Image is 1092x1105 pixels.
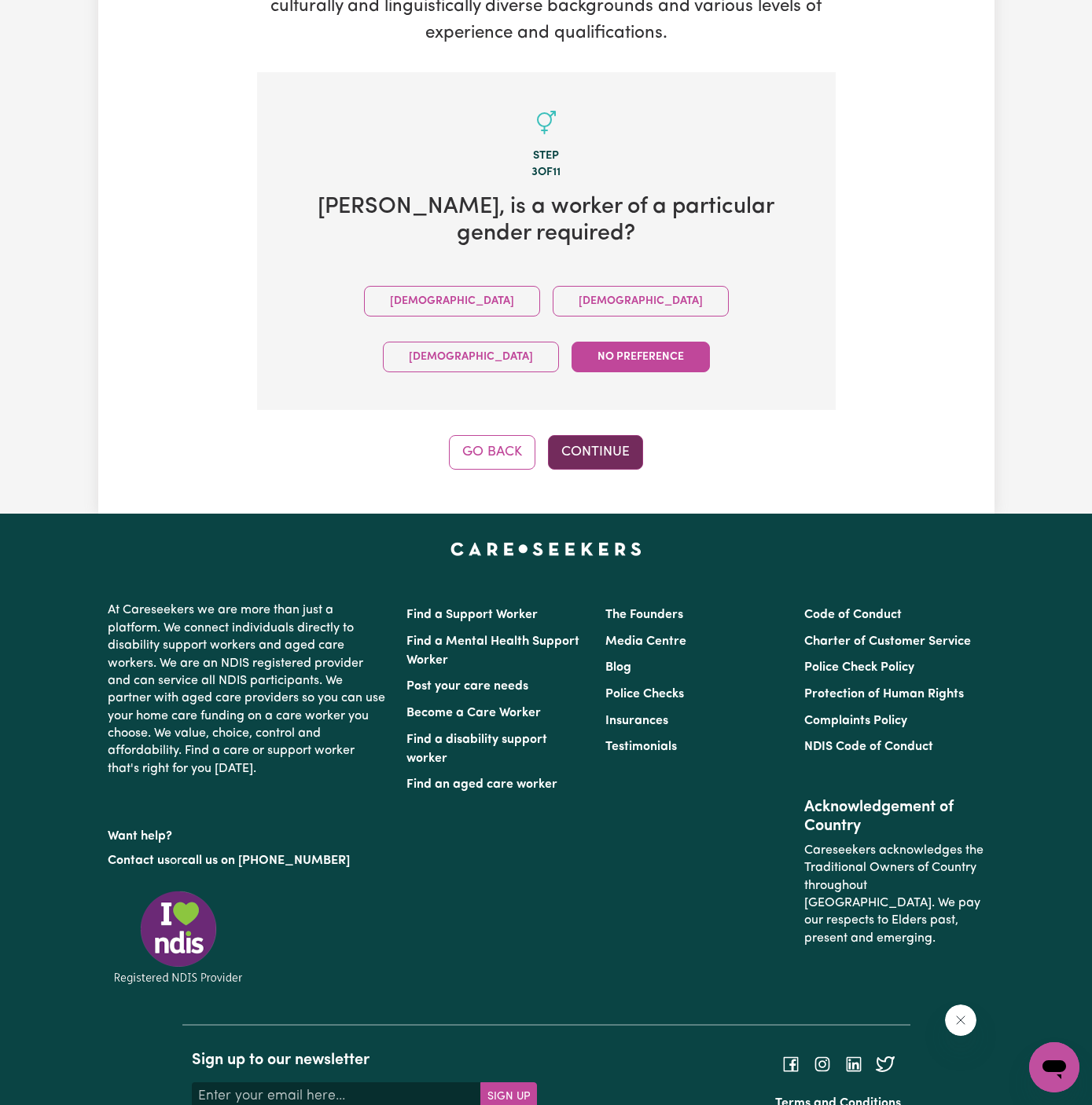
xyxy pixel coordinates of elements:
span: Need any help? [9,11,95,24]
button: [DEMOGRAPHIC_DATA] [364,286,540,316]
a: Find a disability support worker [406,734,547,765]
iframe: Close message [945,1004,976,1036]
p: Careseekers acknowledges the Traditional Owners of Country throughout [GEOGRAPHIC_DATA]. We pay o... [804,836,984,953]
button: Continue [548,435,643,470]
p: or [108,846,388,876]
a: Find a Support Worker [406,609,538,621]
a: Post your care needs [406,680,528,693]
a: Follow Careseekers on LinkedIn [844,1058,863,1070]
img: Registered NDIS provider [108,888,249,986]
a: NDIS Code of Conduct [804,741,933,753]
a: Testimonials [605,741,677,753]
a: Become a Care Worker [406,707,541,719]
iframe: Button to launch messaging window [1029,1042,1079,1092]
a: Police Checks [605,688,684,701]
button: No preference [572,342,710,372]
p: Want help? [108,821,388,845]
button: Go Back [449,435,535,470]
button: [DEMOGRAPHIC_DATA] [383,342,559,372]
a: Charter of Customer Service [804,635,971,648]
a: The Founders [605,609,683,621]
a: Find an aged care worker [406,778,557,791]
a: Media Centre [605,635,686,648]
h2: Sign up to our newsletter [192,1051,537,1070]
h2: [PERSON_NAME] , is a worker of a particular gender required? [282,194,811,248]
a: Complaints Policy [804,715,907,727]
a: Code of Conduct [804,609,902,621]
h2: Acknowledgement of Country [804,798,984,836]
a: Insurances [605,715,668,727]
a: Follow Careseekers on Facebook [781,1058,800,1070]
a: Contact us [108,854,170,867]
p: At Careseekers we are more than just a platform. We connect individuals directly to disability su... [108,595,388,784]
button: [DEMOGRAPHIC_DATA] [553,286,729,316]
div: 3 of 11 [282,164,811,181]
a: Police Check Policy [804,661,914,674]
div: Step [282,148,811,165]
a: Find a Mental Health Support Worker [406,635,579,667]
a: Protection of Human Rights [804,688,964,701]
a: Blog [605,661,631,674]
a: call us on [PHONE_NUMBER] [182,854,350,867]
a: Follow Careseekers on Instagram [813,1058,832,1070]
a: Careseekers home page [450,542,642,554]
a: Follow Careseekers on Twitter [876,1058,895,1070]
